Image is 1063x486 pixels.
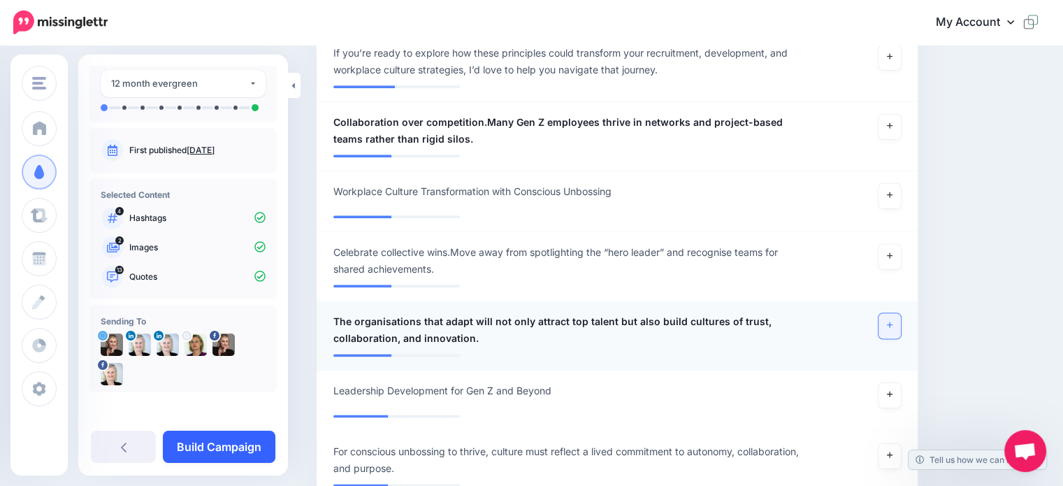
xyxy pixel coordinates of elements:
h4: Sending To [101,316,266,327]
a: Tell us how we can improve [909,450,1046,469]
img: AEdFTp4VN4Tx-fPZrlvZj-0QQNewSUG-gHbxQz7wyh5qEAs96-c-72138.png [185,334,207,356]
p: Hashtags [129,212,266,224]
img: Missinglettr [13,10,108,34]
img: menu.png [32,77,46,90]
a: Open chat [1004,430,1046,472]
img: 292312747_168954832365514_641176905015721378_n-bsa126224.jpg [212,334,235,356]
span: Workplace Culture Transformation with Conscious Unbossing [333,183,612,200]
span: Collaboration over competition.Many Gen Z employees thrive in networks and project-based teams ra... [333,114,803,148]
span: If you’re ready to explore how these principles could transform your recruitment, development, an... [333,45,803,78]
span: The organisations that adapt will not only attract top talent but also build cultures of trust, c... [333,313,803,347]
p: First published [129,144,266,157]
img: 1613537522408-72136.png [129,334,151,356]
span: 2 [115,236,124,245]
a: [DATE] [187,145,215,155]
p: Images [129,241,266,254]
h4: Selected Content [101,190,266,200]
span: Leadership Development for Gen Z and Beyond [333,383,551,399]
a: My Account [922,6,1042,40]
span: Celebrate collective wins.Move away from spotlighting the “hero leader” and recognise teams for s... [333,244,803,278]
span: For conscious unbossing to thrive, culture must reflect a lived commitment to autonomy, collabora... [333,443,803,477]
span: 13 [115,266,124,274]
p: Quotes [129,271,266,283]
button: 12 month evergreen [101,70,266,97]
span: 4 [115,207,124,215]
img: 1613537522408-72136.png [157,334,179,356]
div: 12 month evergreen [111,76,249,92]
img: X6whf_Sg-72135.jpg [101,334,123,356]
img: 305475386_964416697833299_5218956657729974802_n-bsa126383.jpg [101,363,123,385]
